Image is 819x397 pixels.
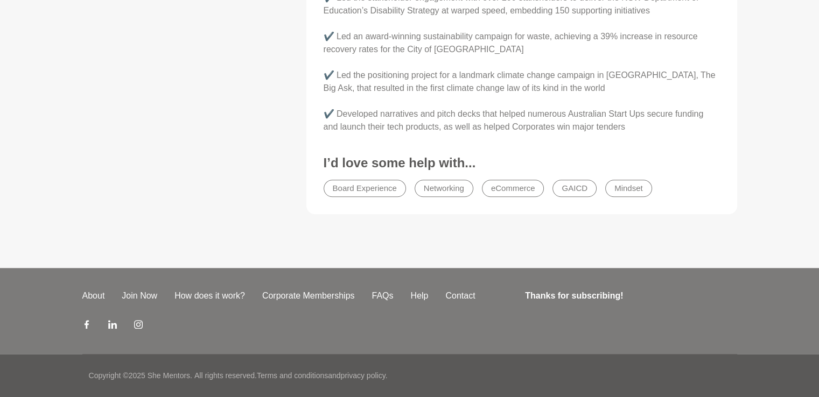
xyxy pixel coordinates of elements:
[74,289,114,302] a: About
[525,289,730,302] h4: Thanks for subscribing!
[254,289,363,302] a: Corporate Memberships
[363,289,402,302] a: FAQs
[402,289,437,302] a: Help
[113,289,166,302] a: Join Now
[166,289,254,302] a: How does it work?
[324,155,720,171] h3: I’d love some help with...
[134,320,143,332] a: Instagram
[108,320,117,332] a: LinkedIn
[82,320,91,332] a: Facebook
[257,371,328,380] a: Terms and conditions
[437,289,484,302] a: Contact
[194,370,387,381] p: All rights reserved. and .
[89,370,192,381] p: Copyright © 2025 She Mentors .
[341,371,386,380] a: privacy policy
